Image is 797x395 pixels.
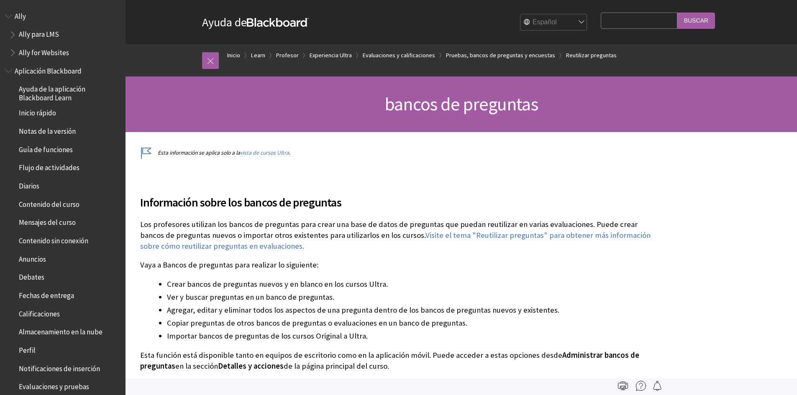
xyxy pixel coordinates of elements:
[140,230,651,251] a: Visite el tema "Reutilizar preguntas" para obtener más información sobre cómo reutilizar pregunta...
[140,260,659,270] p: Vaya a Bancos de preguntas para realizar lo siguiente:
[19,161,79,172] span: Flujo de actividades
[247,18,309,27] strong: Blackboard
[5,9,120,60] nav: Book outline for Anthology Ally Help
[140,183,659,211] h2: Información sobre los bancos de preguntas
[19,46,69,57] span: Ally for Websites
[19,234,88,245] span: Contenido sin conexión
[19,252,46,263] span: Anuncios
[446,50,555,61] a: Pruebas, bancos de preguntas y encuestas
[276,50,299,61] a: Profesor
[218,361,284,371] span: Detalles y acciones
[140,149,659,157] p: Esta información se aplica solo a la .
[520,14,587,31] select: Site Language Selector
[167,291,659,303] li: Ver y buscar preguntas en un banco de preguntas.
[19,143,73,154] span: Guía de funciones
[652,381,662,391] img: Follow this page
[15,64,82,75] span: Aplicación Blackboard
[202,15,309,30] a: Ayuda deBlackboard
[140,219,659,252] p: Los profesores utilizan los bancos de preguntas para crear una base de datos de preguntas que pue...
[310,50,352,61] a: Experiencia Ultra
[19,82,120,102] span: Ayuda de la aplicación Blackboard Learn
[19,288,74,300] span: Fechas de entrega
[240,149,289,156] a: vista de cursos Ultra
[19,270,44,282] span: Debates
[384,92,538,115] span: bancos de preguntas
[618,381,628,391] img: Print
[167,304,659,316] li: Agregar, editar y eliminar todos los aspectos de una pregunta dentro de los bancos de preguntas n...
[19,124,76,135] span: Notas de la versión
[363,50,435,61] a: Evaluaciones y calificaciones
[251,50,265,61] a: Learn
[167,317,659,329] li: Copiar preguntas de otros bancos de preguntas o evaluaciones en un banco de preguntas.
[19,307,60,318] span: Calificaciones
[677,13,715,29] input: Buscar
[167,330,659,342] li: Importar bancos de preguntas de los cursos Original a Ultra.
[19,197,79,209] span: Contenido del curso
[227,50,240,61] a: Inicio
[19,106,56,117] span: Inicio rápido
[19,325,103,336] span: Almacenamiento en la nube
[19,179,39,190] span: Diarios
[19,216,76,227] span: Mensajes del curso
[167,278,659,290] li: Crear bancos de preguntas nuevos y en blanco en los cursos Ultra.
[19,343,36,354] span: Perfil
[15,9,26,20] span: Ally
[566,50,617,61] a: Reutilizar preguntas
[636,381,646,391] img: More help
[19,380,89,391] span: Evaluaciones y pruebas
[19,28,59,39] span: Ally para LMS
[140,350,659,372] p: Esta función está disponible tanto en equipos de escritorio como en la aplicación móvil. Puede ac...
[19,362,100,373] span: Notificaciones de inserción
